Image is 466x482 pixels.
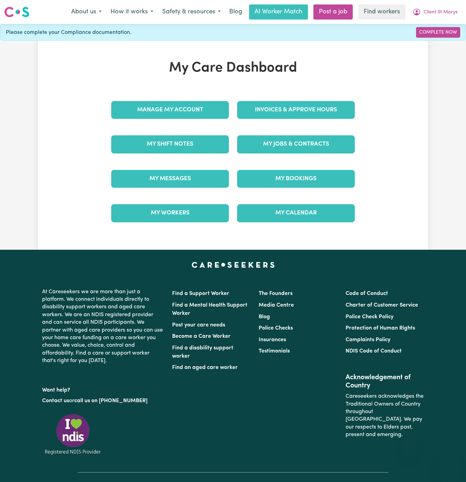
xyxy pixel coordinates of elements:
a: My Calendar [237,204,355,222]
a: Find workers [358,4,405,20]
a: Careseekers home page [192,262,275,268]
a: Post a job [313,4,353,20]
button: How it works [106,5,158,19]
a: Manage My Account [111,101,229,119]
img: Registered NDIS provider [42,413,104,456]
a: Find an aged care worker [172,365,238,370]
a: Blog [259,314,270,320]
a: Protection of Human Rights [346,325,415,331]
span: Please complete your Compliance documentation. [6,28,131,37]
a: Insurances [259,337,286,343]
a: My Messages [111,170,229,188]
button: My Account [408,5,462,19]
img: Careseekers logo [4,6,29,18]
a: Police Checks [259,325,293,331]
button: About us [67,5,106,19]
a: The Founders [259,291,293,296]
button: Safety & resources [158,5,225,19]
a: Complaints Policy [346,337,390,343]
a: call us on [PHONE_NUMBER] [74,398,147,404]
a: Complete Now [416,27,460,38]
a: Become a Care Worker [172,334,231,339]
a: Charter of Customer Service [346,302,418,308]
a: Media Centre [259,302,294,308]
a: My Jobs & Contracts [237,135,355,153]
iframe: Close message [402,438,416,452]
p: or [42,394,164,407]
span: Client St Marys [424,9,457,16]
p: Careseekers acknowledges the Traditional Owners of Country throughout [GEOGRAPHIC_DATA]. We pay o... [346,390,424,441]
a: Post your care needs [172,322,225,328]
a: Invoices & Approve Hours [237,101,355,119]
a: NDIS Code of Conduct [346,348,402,354]
h2: Acknowledgement of Country [346,373,424,390]
h1: My Care Dashboard [107,60,359,76]
a: AI Worker Match [249,4,308,20]
a: Careseekers logo [4,4,29,20]
a: Find a Support Worker [172,291,229,296]
a: My Shift Notes [111,135,229,153]
a: Contact us [42,398,69,404]
a: Police Check Policy [346,314,393,320]
a: Blog [225,4,246,20]
a: My Workers [111,204,229,222]
a: Testimonials [259,348,290,354]
a: My Bookings [237,170,355,188]
p: Want help? [42,384,164,394]
a: Code of Conduct [346,291,388,296]
p: At Careseekers we are more than just a platform. We connect individuals directly to disability su... [42,285,164,368]
a: Find a disability support worker [172,345,233,359]
a: Find a Mental Health Support Worker [172,302,247,316]
iframe: Button to launch messaging window [439,455,461,477]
